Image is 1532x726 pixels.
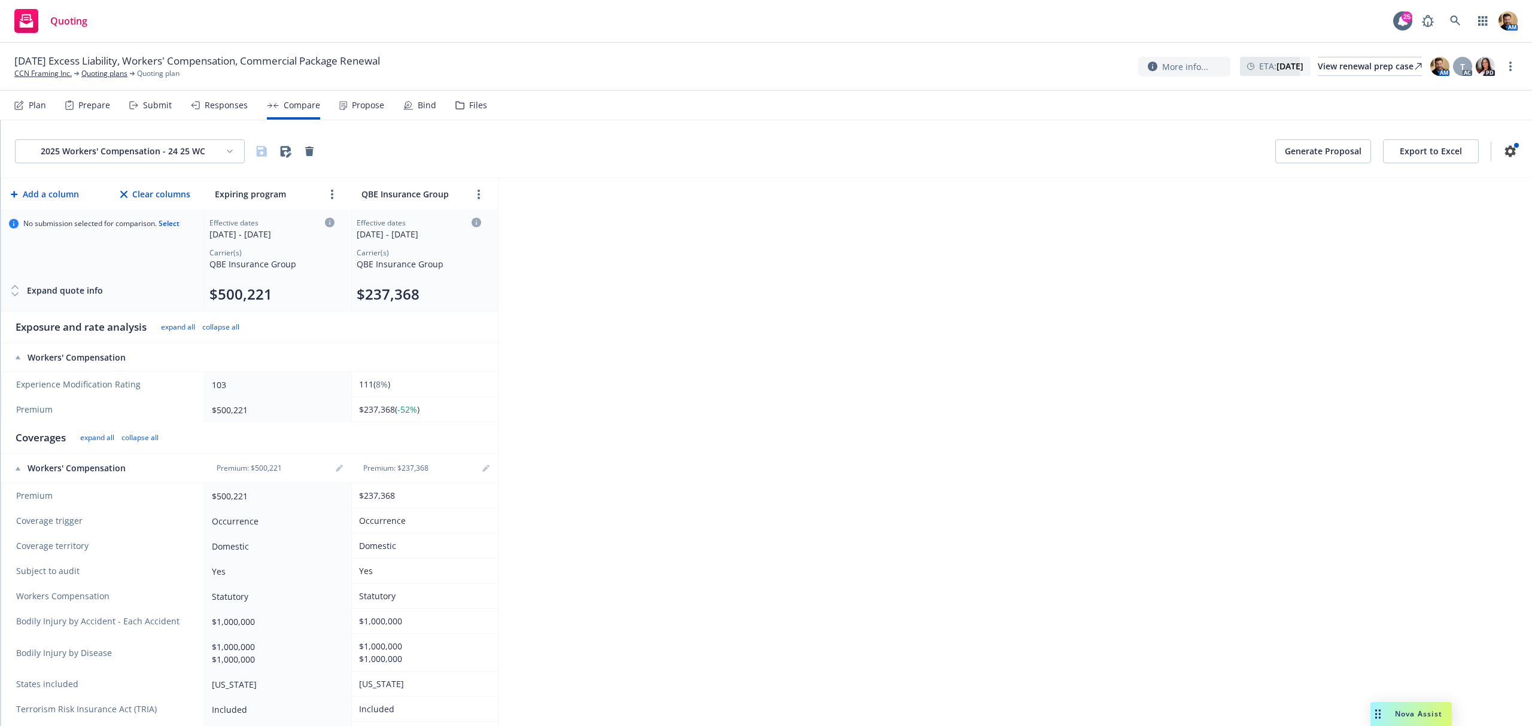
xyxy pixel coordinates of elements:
[209,285,335,304] div: Total premium (click to edit billing info)
[359,514,486,527] div: Occurrence
[25,145,220,157] div: 2025 Workers' Compensation - 24 25 WC
[209,463,289,473] div: Premium: $500,221
[357,218,481,228] div: Effective dates
[1138,57,1230,77] button: More info...
[1471,9,1495,33] a: Switch app
[1370,702,1385,726] div: Drag to move
[209,218,335,228] div: Effective dates
[16,515,192,527] span: Coverage trigger
[1498,11,1518,30] img: photo
[357,218,481,240] div: Click to edit column carrier quote details
[1395,709,1442,719] span: Nova Assist
[359,640,486,665] div: $1,000,000 $1,000,000
[1402,11,1412,22] div: 25
[359,379,390,390] span: 111 ( )
[1259,60,1303,72] span: ETA :
[50,16,87,26] span: Quoting
[212,615,339,628] div: $1,000,000
[212,490,339,502] div: $500,221
[16,352,193,364] div: Workers' Compensation
[209,285,272,304] button: $500,221
[9,279,103,303] button: Expand quote info
[1162,60,1208,73] span: More info...
[16,540,192,552] span: Coverage territory
[479,461,493,475] a: editPencil
[1318,57,1422,75] div: View renewal prep case
[1383,139,1479,163] button: Export to Excel
[1430,57,1449,76] img: photo
[15,139,245,163] button: 2025 Workers' Compensation - 24 25 WC
[212,640,339,666] div: $1,000,000 $1,000,000
[209,228,335,240] div: [DATE] - [DATE]
[212,404,339,416] div: $500,221
[357,258,481,270] div: QBE Insurance Group
[212,678,339,691] div: California
[16,590,192,602] span: Workers Compensation
[212,590,339,603] div: Statutory
[397,404,417,415] span: -52%
[16,678,192,690] span: States included
[1503,59,1518,74] a: more
[1370,702,1452,726] button: Nova Assist
[1443,9,1467,33] a: Search
[205,100,248,110] div: Responses
[357,285,481,304] div: Total premium (click to edit billing info)
[16,565,192,577] span: Subject to audit
[14,68,72,79] a: CCN Framing Inc.
[356,463,436,473] div: Premium: $237,368
[212,540,339,553] div: Domestic
[137,68,180,79] span: Quoting plan
[16,431,66,445] div: Coverages
[359,703,486,715] div: Included
[143,100,172,110] div: Submit
[469,100,487,110] div: Files
[1476,57,1495,76] img: photo
[80,433,114,443] button: expand all
[418,100,436,110] div: Bind
[209,248,335,258] div: Carrier(s)
[357,228,481,240] div: [DATE] - [DATE]
[8,182,81,206] button: Add a column
[16,647,192,659] span: Bodily Injury by Disease
[14,54,380,68] span: [DATE] Excess Liability, Workers' Compensation, Commercial Package Renewal
[16,320,147,334] div: Exposure and rate analysis
[16,404,192,416] span: Premium
[121,433,159,443] button: collapse all
[359,678,486,690] div: California
[359,539,486,552] div: Domestic
[118,182,193,206] button: Clear columns
[358,185,467,203] input: QBE Insurance Group
[1318,57,1422,76] a: View renewal prep case
[212,185,320,203] input: Expiring program
[325,187,339,202] a: more
[1276,60,1303,72] strong: [DATE]
[359,565,486,577] div: Yes
[23,219,180,228] span: No submission selected for comparison.
[10,4,92,38] a: Quoting
[212,565,339,578] div: Yes
[1416,9,1440,33] a: Report a Bug
[359,404,420,415] span: $237,368 ( )
[161,322,195,332] button: expand all
[357,285,420,304] button: $237,368
[29,100,46,110] div: Plan
[202,322,239,332] button: collapse all
[16,379,192,391] span: Experience Modification Rating
[359,489,486,502] div: $237,368
[359,590,486,602] div: Statutory
[1460,60,1465,73] span: T
[357,248,481,258] div: Carrier(s)
[212,379,339,391] div: 103
[16,490,192,502] span: Premium
[16,462,193,474] div: Workers' Compensation
[472,187,486,202] a: more
[332,461,346,475] a: editPencil
[359,615,486,627] div: $1,000,000
[352,100,384,110] div: Propose
[16,615,192,627] span: Bodily Injury by Accident - Each Accident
